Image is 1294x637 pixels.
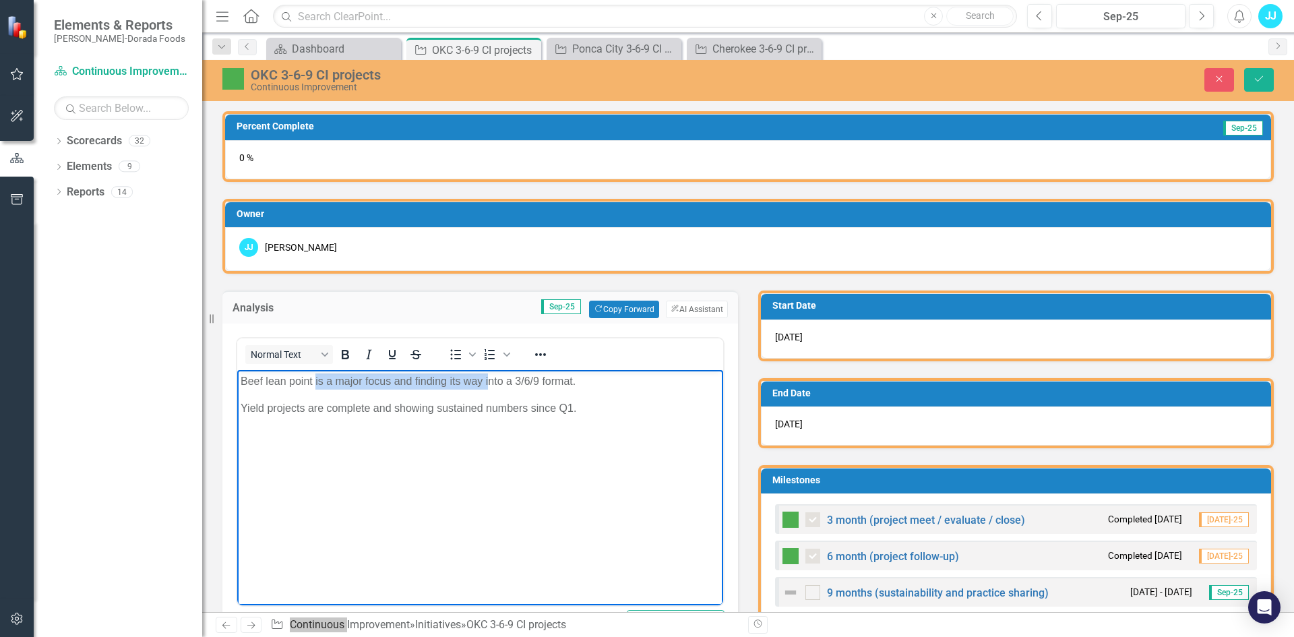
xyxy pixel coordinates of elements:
h3: Start Date [772,301,1264,311]
img: Not Defined [782,584,799,601]
a: 3 month (project meet / evaluate / close) [827,514,1025,526]
div: Continuous Improvement [251,82,812,92]
small: Completed [DATE] [1108,549,1182,562]
span: [DATE] [775,332,803,342]
input: Search Below... [54,96,189,120]
span: [DATE]-25 [1199,512,1249,527]
img: ClearPoint Strategy [7,16,30,39]
div: 0 % [225,140,1271,179]
div: 9 [119,161,140,173]
span: Sep-25 [541,299,581,314]
div: [PERSON_NAME] [265,241,337,254]
div: OKC 3-6-9 CI projects [432,42,538,59]
button: Strikethrough [404,345,427,364]
button: Italic [357,345,380,364]
h3: Owner [237,209,1264,219]
a: Dashboard [270,40,398,57]
small: Completed [DATE] [1108,513,1182,526]
button: Underline [381,345,404,364]
div: 14 [111,186,133,198]
div: Dashboard [292,40,398,57]
span: [DATE]-25 [1199,549,1249,564]
a: Reports [67,185,104,200]
div: Ponca City 3-6-9 CI projects [572,40,678,57]
span: Elements & Reports [54,17,185,33]
div: 32 [129,135,150,147]
div: OKC 3-6-9 CI projects [466,618,566,631]
a: Scorecards [67,133,122,149]
span: Sep-25 [1223,121,1263,135]
small: [PERSON_NAME]-Dorada Foods [54,33,185,44]
button: Copy Forward [589,301,658,318]
button: Bold [334,345,357,364]
input: Search ClearPoint... [273,5,1017,28]
small: [DATE] - [DATE] [1130,586,1192,599]
div: Numbered list [479,345,512,364]
h3: Milestones [772,475,1264,485]
a: Elements [67,159,112,175]
div: Open Intercom Messenger [1248,591,1281,624]
a: Cherokee 3-6-9 CI projects [690,40,818,57]
button: Block Normal Text [245,345,333,364]
a: 6 month (project follow-up) [827,550,959,563]
a: Continuous Improvement [290,618,410,631]
a: Initiatives [415,618,461,631]
span: Search [966,10,995,21]
button: Switch to old editor [627,610,725,634]
iframe: Rich Text Area [237,370,723,605]
div: Cherokee 3-6-9 CI projects [712,40,818,57]
a: Ponca City 3-6-9 CI projects [550,40,678,57]
button: Search [946,7,1014,26]
a: Continuous Improvement [54,64,189,80]
div: JJ [239,238,258,257]
h3: Analysis [233,302,322,314]
button: JJ [1258,4,1283,28]
img: Above Target [782,548,799,564]
button: AI Assistant [666,301,728,318]
img: Above Target [782,512,799,528]
span: Normal Text [251,349,317,360]
span: [DATE] [775,419,803,429]
div: Bullet list [444,345,478,364]
img: Above Target [222,68,244,90]
h3: End Date [772,388,1264,398]
button: Sep-25 [1056,4,1185,28]
div: Sep-25 [1061,9,1181,25]
div: OKC 3-6-9 CI projects [251,67,812,82]
h3: Percent Complete [237,121,908,131]
div: » » [270,617,738,633]
span: Sep-25 [1209,585,1249,600]
button: Reveal or hide additional toolbar items [529,345,552,364]
a: 9 months (sustainability and practice sharing) [827,586,1049,599]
